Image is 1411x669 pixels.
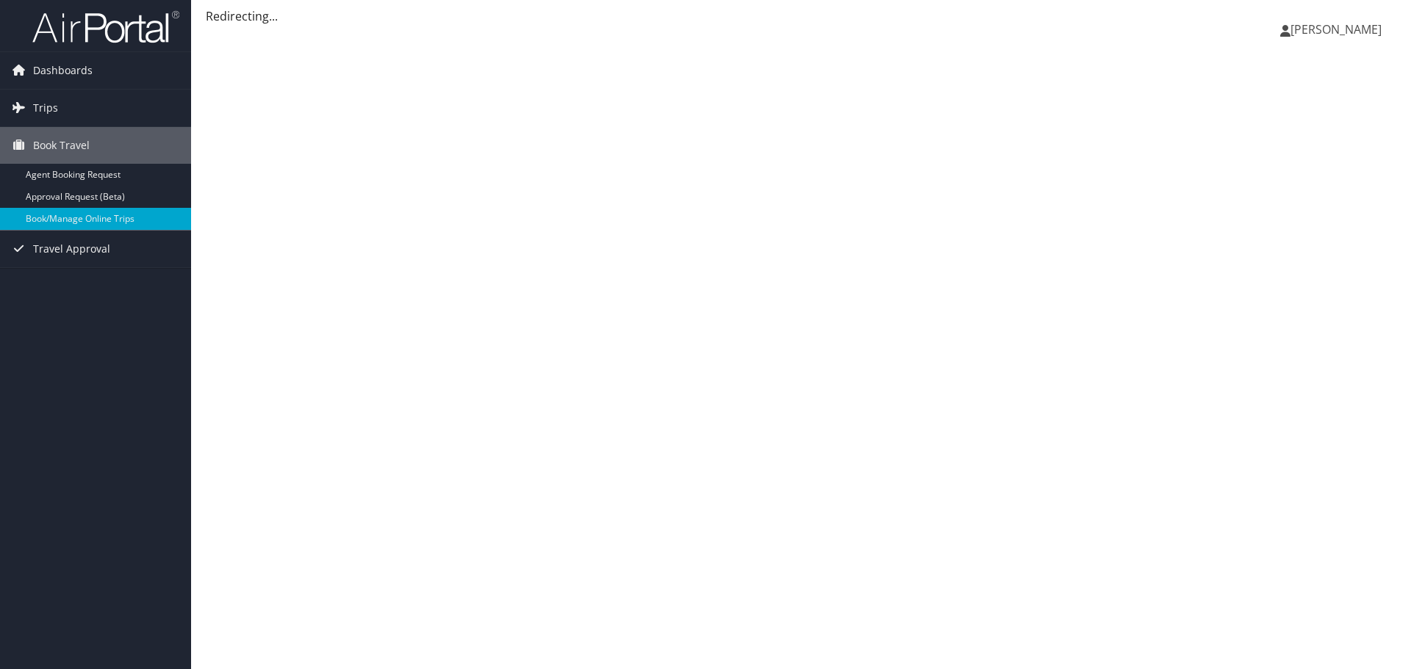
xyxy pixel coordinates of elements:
[33,90,58,126] span: Trips
[33,127,90,164] span: Book Travel
[1280,7,1396,51] a: [PERSON_NAME]
[33,52,93,89] span: Dashboards
[32,10,179,44] img: airportal-logo.png
[33,231,110,267] span: Travel Approval
[206,7,1396,25] div: Redirecting...
[1290,21,1382,37] span: [PERSON_NAME]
